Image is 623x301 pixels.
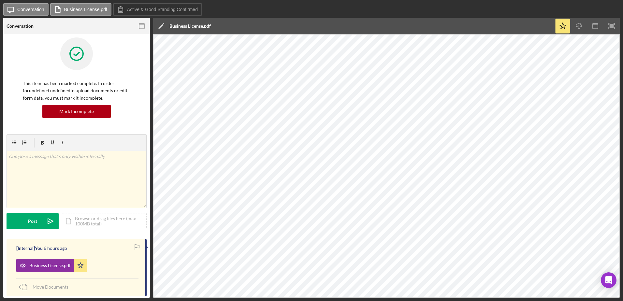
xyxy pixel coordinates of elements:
button: Active & Good Standing Confirmed [113,3,202,16]
button: Move Documents [16,279,75,295]
div: Business License.pdf [29,263,71,268]
div: Business License.pdf [169,23,211,29]
button: Business License.pdf [50,3,111,16]
div: Mark Incomplete [59,105,94,118]
div: Conversation [7,23,34,29]
span: Move Documents [33,284,68,290]
p: This item has been marked complete. In order for undefined undefined to upload documents or edit ... [23,80,130,102]
label: Active & Good Standing Confirmed [127,7,198,12]
label: Business License.pdf [64,7,107,12]
button: Conversation [3,3,49,16]
time: 2025-08-19 16:58 [44,246,67,251]
button: Post [7,213,59,229]
div: Open Intercom Messenger [601,272,616,288]
div: [Internal] You [16,246,43,251]
label: Conversation [17,7,44,12]
div: Post [28,213,37,229]
button: Mark Incomplete [42,105,111,118]
button: Business License.pdf [16,259,87,272]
